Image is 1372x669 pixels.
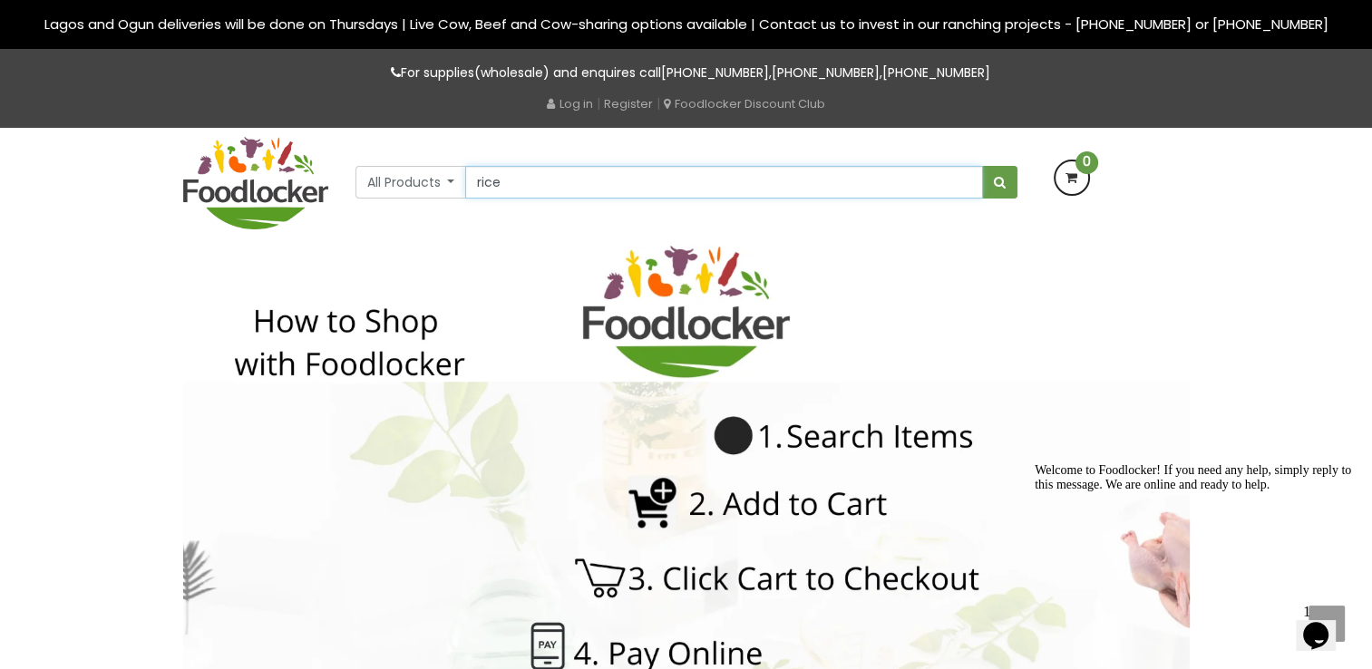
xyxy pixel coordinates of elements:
[465,166,982,199] input: Search our variety of products
[772,63,880,82] a: [PHONE_NUMBER]
[183,137,328,229] img: FoodLocker
[7,7,324,35] span: Welcome to Foodlocker! If you need any help, simply reply to this message. We are online and read...
[1075,151,1098,174] span: 0
[1027,456,1354,587] iframe: chat widget
[604,95,653,112] a: Register
[657,94,660,112] span: |
[664,95,825,112] a: Foodlocker Discount Club
[1296,596,1354,651] iframe: chat widget
[661,63,769,82] a: [PHONE_NUMBER]
[183,63,1190,83] p: For supplies(wholesale) and enquires call , ,
[7,7,334,36] div: Welcome to Foodlocker! If you need any help, simply reply to this message. We are online and read...
[597,94,600,112] span: |
[44,15,1328,34] span: Lagos and Ogun deliveries will be done on Thursdays | Live Cow, Beef and Cow-sharing options avai...
[547,95,593,112] a: Log in
[355,166,467,199] button: All Products
[882,63,990,82] a: [PHONE_NUMBER]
